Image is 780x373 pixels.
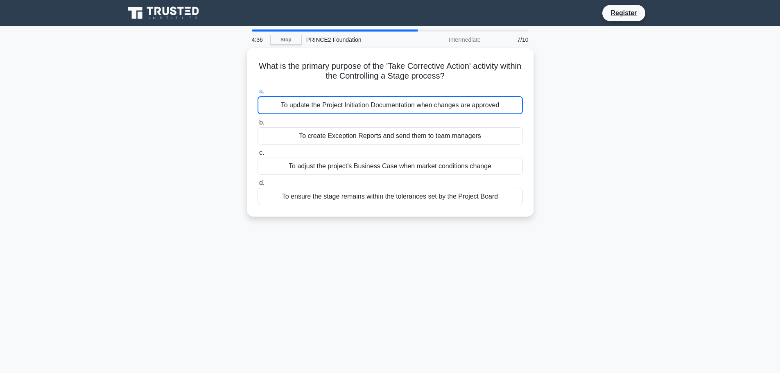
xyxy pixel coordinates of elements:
div: PRINCE2 Foundation [301,32,414,48]
span: b. [259,119,265,126]
div: To adjust the project's Business Case when market conditions change [258,158,523,175]
a: Register [606,8,642,18]
h5: What is the primary purpose of the 'Take Corrective Action' activity within the Controlling a Sta... [257,61,524,81]
div: 7/10 [486,32,534,48]
div: To create Exception Reports and send them to team managers [258,127,523,145]
span: c. [259,149,264,156]
span: d. [259,179,265,186]
div: To ensure the stage remains within the tolerances set by the Project Board [258,188,523,205]
span: a. [259,88,265,95]
a: Stop [271,35,301,45]
div: 4:36 [247,32,271,48]
div: Intermediate [414,32,486,48]
div: To update the Project Initiation Documentation when changes are approved [258,96,523,114]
